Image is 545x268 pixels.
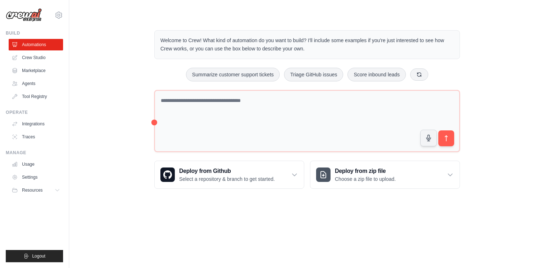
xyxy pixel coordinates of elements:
div: Operate [6,110,63,115]
a: Automations [9,39,63,50]
button: Resources [9,184,63,196]
p: Welcome to Crew! What kind of automation do you want to build? I'll include some examples if you'... [160,36,454,53]
a: Crew Studio [9,52,63,63]
button: Logout [6,250,63,262]
a: Tool Registry [9,91,63,102]
button: Summarize customer support tickets [186,68,280,81]
span: Resources [22,187,43,193]
button: Triage GitHub issues [284,68,343,81]
a: Marketplace [9,65,63,76]
h3: Deploy from zip file [335,167,396,175]
p: Choose a zip file to upload. [335,175,396,183]
img: Logo [6,8,42,22]
button: Score inbound leads [347,68,406,81]
a: Integrations [9,118,63,130]
h3: Deploy from Github [179,167,275,175]
a: Settings [9,171,63,183]
p: Select a repository & branch to get started. [179,175,275,183]
a: Usage [9,158,63,170]
a: Agents [9,78,63,89]
div: Manage [6,150,63,156]
div: Build [6,30,63,36]
span: Logout [32,253,45,259]
a: Traces [9,131,63,143]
